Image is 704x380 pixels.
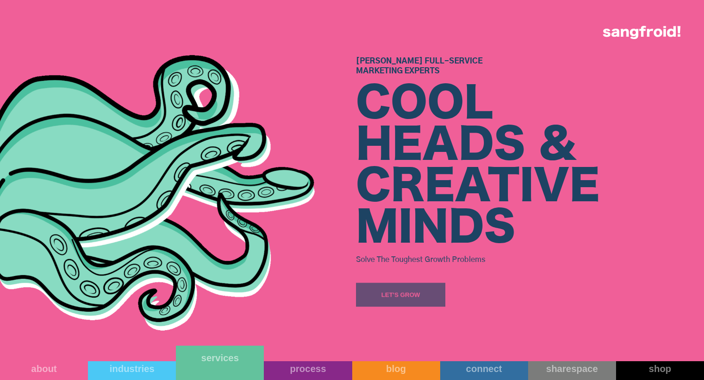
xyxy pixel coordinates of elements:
img: logo [603,26,680,39]
div: connect [440,363,528,374]
div: blog [352,363,440,374]
a: shop [616,361,704,380]
a: privacy policy [365,178,393,183]
a: sharespace [528,361,616,380]
a: process [264,361,352,380]
div: industries [88,363,176,374]
a: Let's Grow [356,283,445,307]
div: sharespace [528,363,616,374]
a: connect [440,361,528,380]
div: shop [616,363,704,374]
a: blog [352,361,440,380]
a: services [176,346,264,380]
div: Let's Grow [381,290,420,300]
div: process [264,363,352,374]
a: industries [88,361,176,380]
div: services [176,352,264,364]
